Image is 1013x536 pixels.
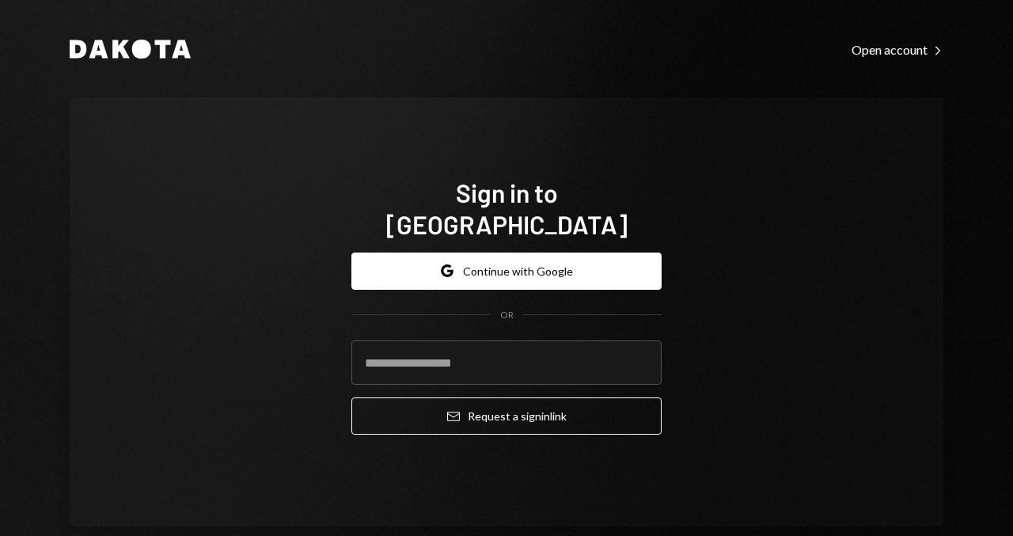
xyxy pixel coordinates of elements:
[351,253,662,290] button: Continue with Google
[852,40,943,58] a: Open account
[351,397,662,435] button: Request a signinlink
[852,42,943,58] div: Open account
[500,309,514,322] div: OR
[351,177,662,240] h1: Sign in to [GEOGRAPHIC_DATA]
